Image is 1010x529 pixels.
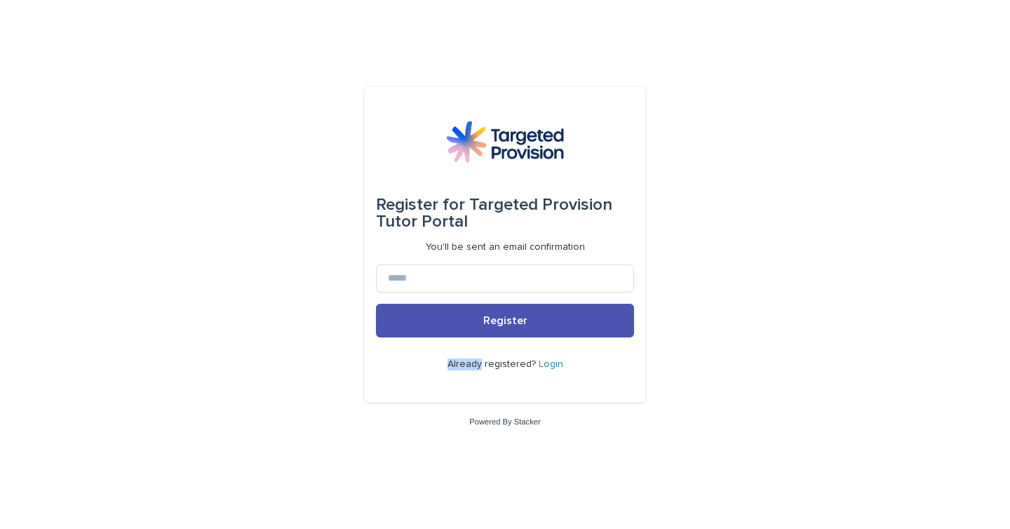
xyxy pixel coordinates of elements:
[426,241,585,253] p: You'll be sent an email confirmation
[376,196,465,213] span: Register for
[483,315,527,326] span: Register
[376,185,634,241] div: Targeted Provision Tutor Portal
[376,304,634,337] button: Register
[539,359,563,369] a: Login
[446,121,564,163] img: M5nRWzHhSzIhMunXDL62
[469,417,540,426] a: Powered By Stacker
[447,359,539,369] span: Already registered?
